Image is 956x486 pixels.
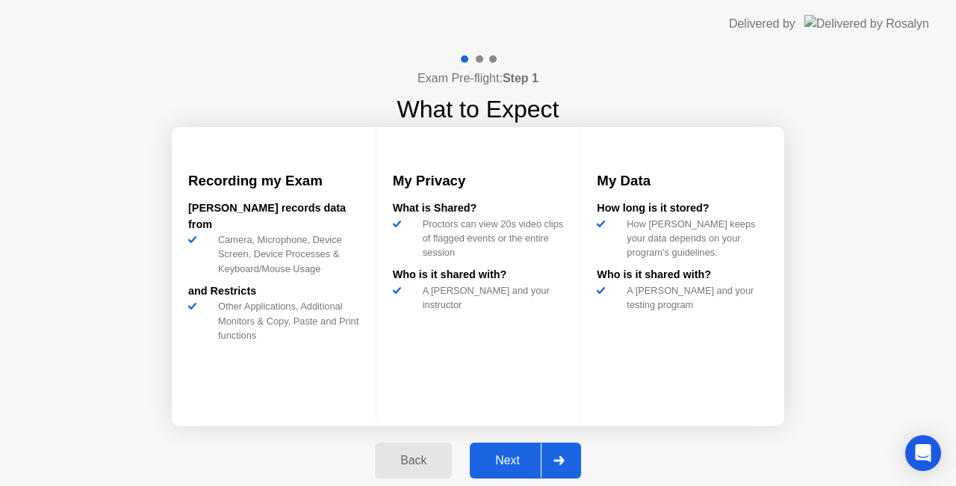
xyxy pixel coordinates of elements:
div: Proctors can view 20s video clips of flagged events or the entire session [417,217,564,260]
div: Next [474,454,541,467]
button: Next [470,443,581,479]
h3: My Privacy [393,170,564,191]
div: How long is it stored? [597,200,768,217]
div: Back [379,454,447,467]
h1: What to Expect [397,91,559,127]
div: Camera, Microphone, Device Screen, Device Processes & Keyboard/Mouse Usage [212,233,359,276]
div: Other Applications, Additional Monitors & Copy, Paste and Print functions [212,299,359,342]
div: Open Intercom Messenger [905,435,941,471]
img: Delivered by Rosalyn [804,15,929,32]
b: Step 1 [503,72,538,84]
button: Back [375,443,452,479]
div: Who is it shared with? [597,267,768,283]
h4: Exam Pre-flight: [418,70,538,87]
div: [PERSON_NAME] records data from [188,200,359,233]
div: What is Shared? [393,200,564,217]
div: and Restricts [188,283,359,300]
div: A [PERSON_NAME] and your instructor [417,283,564,312]
div: Who is it shared with? [393,267,564,283]
div: How [PERSON_NAME] keeps your data depends on your program’s guidelines. [621,217,768,260]
div: Delivered by [729,15,795,33]
h3: Recording my Exam [188,170,359,191]
div: A [PERSON_NAME] and your testing program [621,283,768,312]
h3: My Data [597,170,768,191]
